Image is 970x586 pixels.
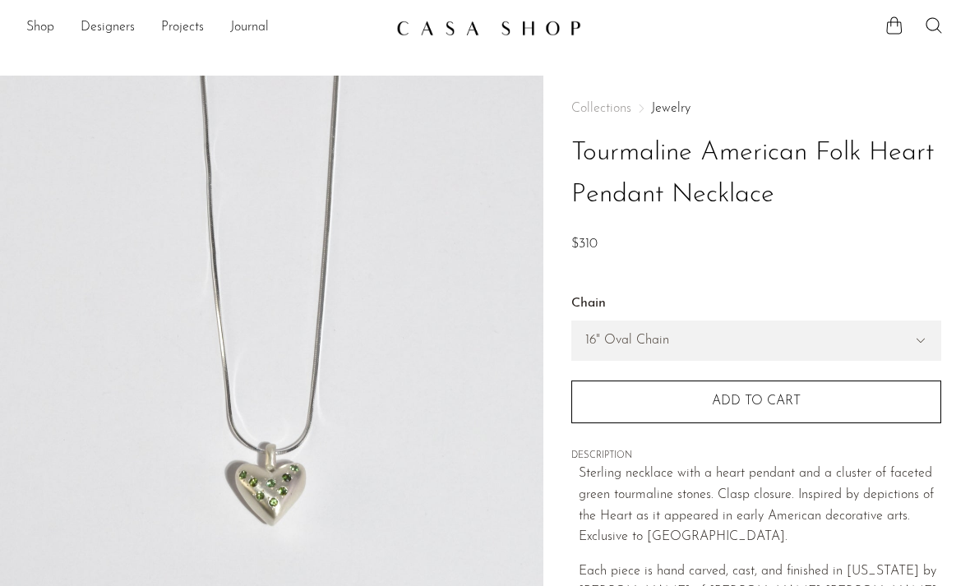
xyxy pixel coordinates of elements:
[579,464,941,547] p: Sterling necklace with a heart pendant and a cluster of faceted green tourmaline stones. Clasp cl...
[571,102,941,115] nav: Breadcrumbs
[230,17,269,39] a: Journal
[26,14,383,42] ul: NEW HEADER MENU
[571,381,941,423] button: Add to cart
[571,449,941,464] span: DESCRIPTION
[571,238,598,251] span: $310
[26,17,54,39] a: Shop
[26,14,383,42] nav: Desktop navigation
[571,293,941,315] label: Chain
[712,395,801,408] span: Add to cart
[161,17,204,39] a: Projects
[571,102,631,115] span: Collections
[571,132,941,216] h1: Tourmaline American Folk Heart Pendant Necklace
[81,17,135,39] a: Designers
[651,102,691,115] a: Jewelry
